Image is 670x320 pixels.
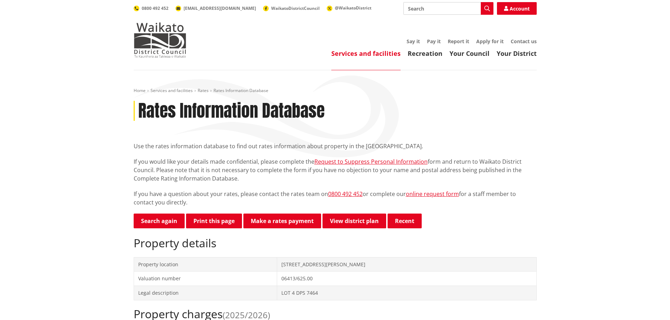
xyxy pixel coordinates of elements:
a: 0800 492 452 [134,5,168,11]
td: Legal description [134,286,277,300]
a: Request to Suppress Personal Information [314,158,428,165]
td: 06413/625.00 [277,272,536,286]
a: Your District [497,49,537,58]
td: Property location [134,257,277,272]
a: Account [497,2,537,15]
button: Print this page [186,214,242,228]
h2: Property details [134,236,537,250]
a: Apply for it [476,38,504,45]
p: If you have a question about your rates, please contact the rates team on or complete our for a s... [134,190,537,207]
span: [EMAIL_ADDRESS][DOMAIN_NAME] [184,5,256,11]
span: Rates Information Database [213,87,268,93]
a: Recreation [408,49,442,58]
iframe: Messenger Launcher [638,290,663,316]
a: View district plan [323,214,386,228]
td: [STREET_ADDRESS][PERSON_NAME] [277,257,536,272]
p: If you would like your details made confidential, please complete the form and return to Waikato ... [134,157,537,183]
a: Your Council [449,49,490,58]
span: @WaikatoDistrict [335,5,371,11]
img: Waikato District Council - Te Kaunihera aa Takiwaa o Waikato [134,22,186,58]
p: Use the rates information database to find out rates information about property in the [GEOGRAPHI... [134,142,537,150]
td: LOT 4 DPS 7464 [277,286,536,300]
a: online request form [406,190,459,198]
button: Recent [388,214,422,228]
span: 0800 492 452 [142,5,168,11]
span: WaikatoDistrictCouncil [271,5,320,11]
a: WaikatoDistrictCouncil [263,5,320,11]
input: Search input [403,2,493,15]
a: 0800 492 452 [328,190,363,198]
a: Home [134,87,146,93]
a: Rates [198,87,209,93]
a: Search again [134,214,185,228]
a: Say it [407,38,420,45]
a: [EMAIL_ADDRESS][DOMAIN_NAME] [176,5,256,11]
a: Make a rates payment [243,214,321,228]
a: @WaikatoDistrict [327,5,371,11]
nav: breadcrumb [134,88,537,94]
a: Contact us [511,38,537,45]
a: Pay it [427,38,441,45]
a: Services and facilities [151,87,193,93]
h1: Rates Information Database [138,101,325,121]
a: Report it [448,38,469,45]
a: Services and facilities [331,49,401,58]
td: Valuation number [134,272,277,286]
